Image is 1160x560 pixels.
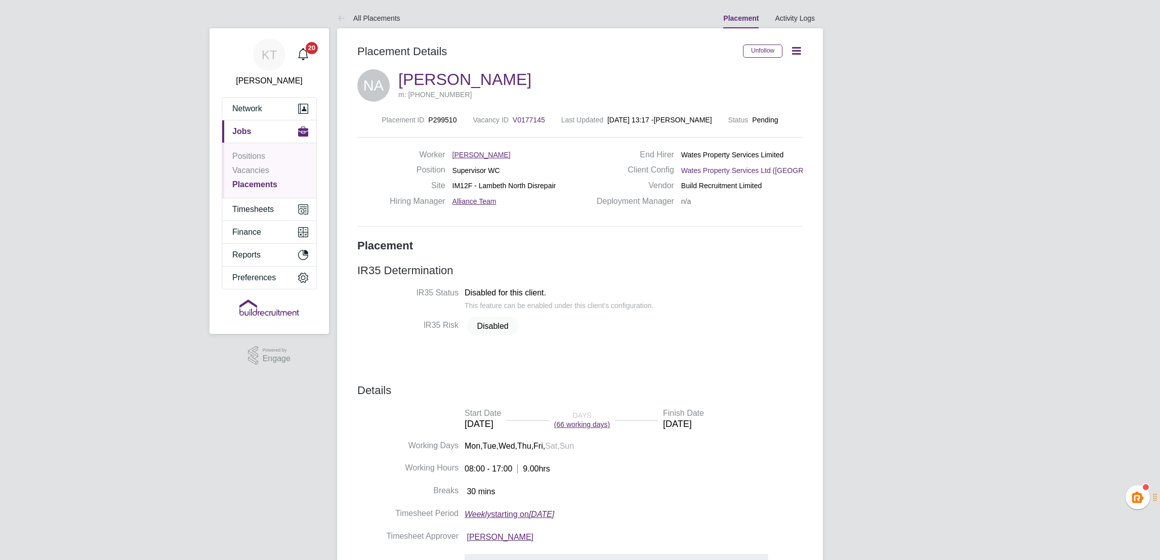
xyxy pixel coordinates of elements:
label: Timesheet Period [357,508,459,519]
h3: Details [357,383,803,398]
span: 9.00hrs [517,464,550,473]
label: Placement ID [382,116,424,124]
span: KT [262,48,277,61]
span: Preferences [232,273,276,282]
div: DAYS [549,411,615,429]
label: Timesheet Approver [357,531,459,542]
span: V0177145 [513,116,545,124]
span: Supervisor WC [452,166,500,175]
span: NA [357,69,390,102]
button: Network [222,98,316,120]
div: 08:00 - 17:00 [465,464,550,475]
label: Breaks [357,486,459,496]
a: KT[PERSON_NAME] [222,38,317,87]
span: Thu, [517,442,533,450]
label: Vendor [589,181,674,191]
span: Wates Property Services Ltd ([GEOGRAPHIC_DATA]… [681,166,856,175]
span: Disabled for this client. [465,288,546,297]
span: [PERSON_NAME] [452,150,511,159]
b: Placement [357,239,413,252]
a: 20 [293,38,313,71]
a: Positions [232,152,265,160]
label: Hiring Manager [390,196,445,207]
span: Tue, [483,442,499,450]
label: Client Config [589,165,674,176]
label: Working Hours [357,463,459,473]
button: Unfollow [743,45,782,58]
span: starting on [465,510,554,519]
label: Site [390,181,445,191]
a: All Placements [337,14,400,22]
h3: IR35 Determination [357,264,803,278]
span: IM12F - Lambeth North Disrepair [452,181,556,190]
span: Fri, [533,442,545,450]
span: [PERSON_NAME] [653,115,712,124]
h3: Placement Details [357,45,735,59]
a: Go to home page [222,299,317,316]
label: Working Days [357,441,459,451]
div: Finish Date [663,408,704,419]
a: Placements [232,180,277,189]
em: Weekly [465,510,491,519]
a: Vacancies [232,166,269,175]
span: Pending [752,116,778,124]
button: Reports [222,244,316,266]
span: (66 working days) [554,420,610,429]
label: IR35 Status [357,288,459,298]
span: Build Recruitment Limited [681,181,762,190]
span: Wates Property Services Limited [681,150,784,159]
a: Placement [723,14,759,22]
button: Jobs [222,120,316,143]
button: Preferences [222,267,316,289]
span: Wed, [499,442,517,450]
label: Vacancy ID [473,116,509,124]
img: buildrec-logo-retina.png [239,299,299,316]
span: Powered by [263,346,291,355]
a: Powered byEngage [248,346,291,365]
span: Finance [232,228,261,237]
span: Reports [232,250,261,260]
span: Disabled [467,317,518,335]
span: Alliance Team [452,197,496,206]
div: [DATE] [663,418,704,430]
span: Kiera Troutt [222,75,317,87]
span: Sun [560,442,574,450]
div: This feature can be enabled under this client's configuration. [465,298,653,310]
button: Timesheets [222,198,316,221]
span: Engage [263,355,291,363]
label: End Hirer [589,150,674,160]
span: n/a [681,197,691,206]
span: Network [232,104,262,113]
div: [DATE] [465,418,501,430]
span: Sat, [545,442,559,450]
span: P299510 [428,116,457,124]
nav: Main navigation [210,28,329,334]
label: IR35 Risk [357,320,459,331]
span: Jobs [232,127,251,136]
div: Jobs [222,143,316,198]
span: Timesheets [232,205,274,214]
label: Worker [390,150,445,160]
label: Deployment Manager [589,196,674,207]
label: Status [728,116,749,124]
a: Activity Logs [775,14,815,22]
label: Position [390,165,445,176]
em: [DATE] [529,510,554,519]
span: [DATE] 13:17 - [607,116,654,124]
div: Start Date [465,408,501,419]
span: [PERSON_NAME] [467,533,533,541]
span: m: [PHONE_NUMBER] [398,91,472,99]
span: Mon, [465,442,483,450]
a: [PERSON_NAME] [398,70,531,89]
label: Last Updated [561,116,603,124]
span: 30 mins [467,487,495,496]
button: Finance [222,221,316,243]
span: 20 [306,42,318,54]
